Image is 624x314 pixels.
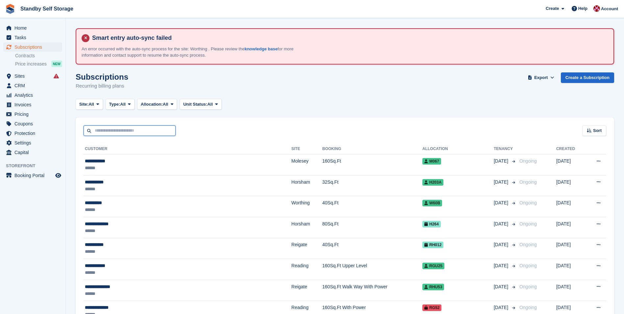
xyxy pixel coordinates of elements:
[527,72,556,83] button: Export
[15,53,62,59] a: Contracts
[14,148,54,157] span: Capital
[556,196,585,217] td: [DATE]
[141,101,163,108] span: Allocation:
[519,305,537,310] span: Ongoing
[519,158,537,164] span: Ongoing
[3,91,62,100] a: menu
[291,196,322,217] td: Worthing
[51,61,62,67] div: NEW
[3,171,62,180] a: menu
[291,144,322,154] th: Site
[422,304,441,311] span: RG52
[89,34,608,42] h4: Smart entry auto-sync failed
[494,158,510,165] span: [DATE]
[291,217,322,238] td: Horsham
[207,101,213,108] span: All
[76,72,128,81] h1: Subscriptions
[422,221,441,227] span: H264
[546,5,559,12] span: Create
[82,46,312,59] p: An error occurred with the auto-sync process for the site: Worthing . Please review the for more ...
[422,242,443,248] span: RH012
[76,82,128,90] p: Recurring billing plans
[322,154,422,175] td: 160Sq.Ft
[180,99,221,110] button: Unit Status: All
[519,263,537,268] span: Ongoing
[422,144,494,154] th: Allocation
[3,110,62,119] a: menu
[322,144,422,154] th: Booking
[556,144,585,154] th: Created
[84,144,291,154] th: Customer
[322,217,422,238] td: 80Sq.Ft
[18,3,76,14] a: Standby Self Storage
[183,101,207,108] span: Unit Status:
[14,42,54,52] span: Subscriptions
[534,74,548,81] span: Export
[54,171,62,179] a: Preview store
[14,100,54,109] span: Invoices
[79,101,88,108] span: Site:
[494,241,510,248] span: [DATE]
[593,127,602,134] span: Sort
[291,238,322,259] td: Reigate
[422,158,441,165] span: M067
[109,101,120,108] span: Type:
[14,119,54,128] span: Coupons
[76,99,103,110] button: Site: All
[3,100,62,109] a: menu
[494,221,510,227] span: [DATE]
[422,200,442,206] span: W60B
[14,71,54,81] span: Sites
[556,217,585,238] td: [DATE]
[519,284,537,289] span: Ongoing
[556,259,585,280] td: [DATE]
[322,175,422,196] td: 32Sq.Ft
[3,42,62,52] a: menu
[601,6,618,12] span: Account
[519,179,537,185] span: Ongoing
[163,101,168,108] span: All
[291,154,322,175] td: Molesey
[3,138,62,147] a: menu
[106,99,135,110] button: Type: All
[322,259,422,280] td: 160Sq.Ft Upper Level
[3,119,62,128] a: menu
[120,101,126,108] span: All
[14,138,54,147] span: Settings
[291,280,322,301] td: Reigate
[3,71,62,81] a: menu
[6,163,65,169] span: Storefront
[519,242,537,247] span: Ongoing
[556,238,585,259] td: [DATE]
[88,101,94,108] span: All
[494,283,510,290] span: [DATE]
[15,60,62,67] a: Price increases NEW
[54,73,59,79] i: Smart entry sync failures have occurred
[494,144,517,154] th: Tenancy
[519,200,537,205] span: Ongoing
[14,171,54,180] span: Booking Portal
[137,99,177,110] button: Allocation: All
[3,23,62,33] a: menu
[291,175,322,196] td: Horsham
[3,129,62,138] a: menu
[14,81,54,90] span: CRM
[3,33,62,42] a: menu
[494,199,510,206] span: [DATE]
[3,81,62,90] a: menu
[422,284,444,290] span: RHU53
[244,46,277,51] a: knowledge base
[322,280,422,301] td: 160Sq.Ft Walk Way With Power
[556,154,585,175] td: [DATE]
[14,33,54,42] span: Tasks
[556,280,585,301] td: [DATE]
[494,262,510,269] span: [DATE]
[14,91,54,100] span: Analytics
[593,5,600,12] img: Rachel Corrigall
[322,238,422,259] td: 40Sq.Ft
[14,23,54,33] span: Home
[14,110,54,119] span: Pricing
[556,175,585,196] td: [DATE]
[494,179,510,186] span: [DATE]
[494,304,510,311] span: [DATE]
